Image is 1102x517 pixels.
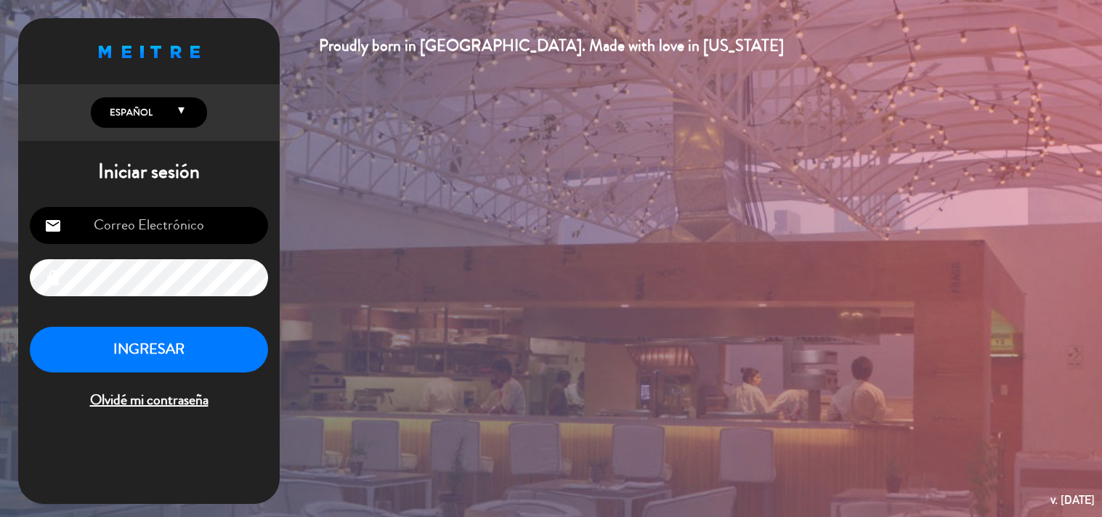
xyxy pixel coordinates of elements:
button: INGRESAR [30,327,268,373]
i: lock [44,269,62,287]
div: v. [DATE] [1050,490,1095,510]
span: Olvidé mi contraseña [30,388,268,412]
h1: Iniciar sesión [18,160,280,184]
i: email [44,217,62,235]
input: Correo Electrónico [30,207,268,244]
span: Español [106,105,153,120]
